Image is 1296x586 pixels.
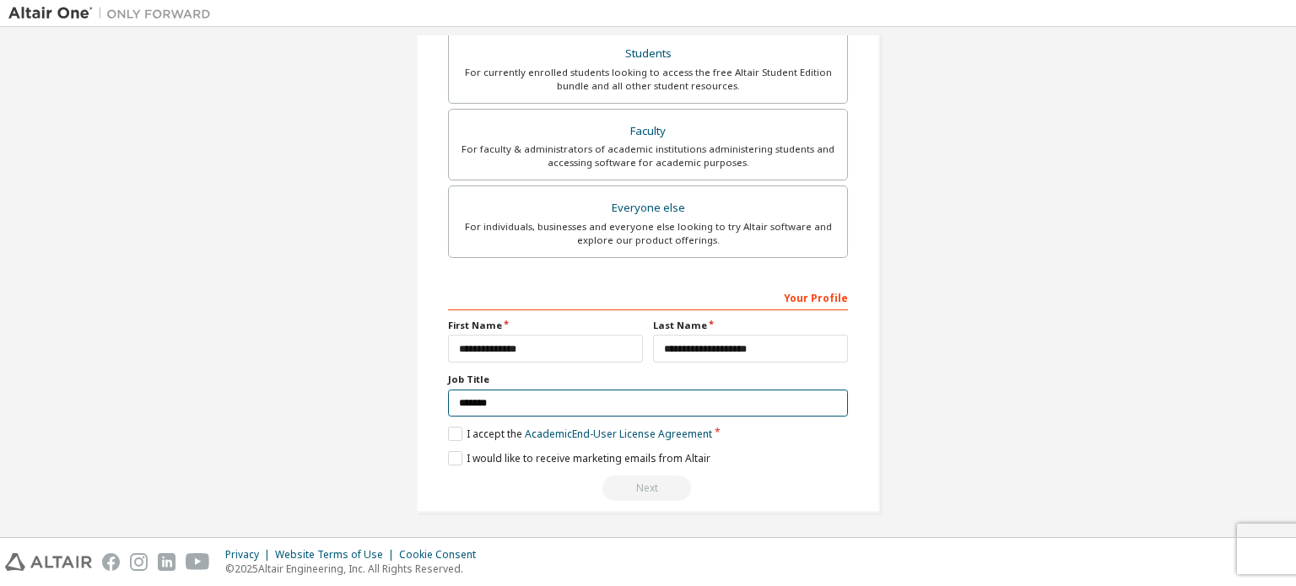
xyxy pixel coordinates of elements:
[525,427,712,441] a: Academic End-User License Agreement
[448,451,710,465] label: I would like to receive marketing emails from Altair
[102,553,120,571] img: facebook.svg
[448,319,643,332] label: First Name
[459,120,837,143] div: Faculty
[399,548,486,562] div: Cookie Consent
[459,196,837,220] div: Everyone else
[8,5,219,22] img: Altair One
[448,283,848,310] div: Your Profile
[653,319,848,332] label: Last Name
[225,548,275,562] div: Privacy
[459,66,837,93] div: For currently enrolled students looking to access the free Altair Student Edition bundle and all ...
[459,220,837,247] div: For individuals, businesses and everyone else looking to try Altair software and explore our prod...
[275,548,399,562] div: Website Terms of Use
[186,553,210,571] img: youtube.svg
[130,553,148,571] img: instagram.svg
[459,142,837,169] div: For faculty & administrators of academic institutions administering students and accessing softwa...
[158,553,175,571] img: linkedin.svg
[459,42,837,66] div: Students
[5,553,92,571] img: altair_logo.svg
[448,476,848,501] div: Read and acccept EULA to continue
[225,562,486,576] p: © 2025 Altair Engineering, Inc. All Rights Reserved.
[448,427,712,441] label: I accept the
[448,373,848,386] label: Job Title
